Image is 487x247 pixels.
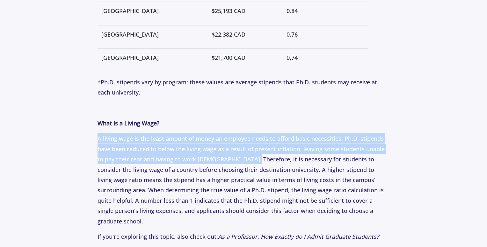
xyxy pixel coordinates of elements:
[98,119,159,127] strong: What Is a Living Wage?
[287,53,364,63] p: 0.74
[212,31,245,38] span: $22,382 CAD
[98,77,390,98] p: *Ph.D. stipends vary by program; these values are average stipends that Ph.D. students may receiv...
[287,31,298,38] span: 0.76
[287,6,364,16] p: 0.84
[98,231,390,242] p: If you're exploring this topic, also check out:
[101,53,204,63] p: [GEOGRAPHIC_DATA]
[212,6,279,16] p: $25,193 CAD
[98,133,390,226] p: A living wage is the least amount of money an employee needs to afford basic necessities. Ph.D. s...
[101,31,159,38] span: [GEOGRAPHIC_DATA]
[218,233,379,240] a: As a Professor, How Exactly do I Admit Graduate Students?
[101,6,204,16] p: [GEOGRAPHIC_DATA]
[212,53,279,63] p: $21,700 CAD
